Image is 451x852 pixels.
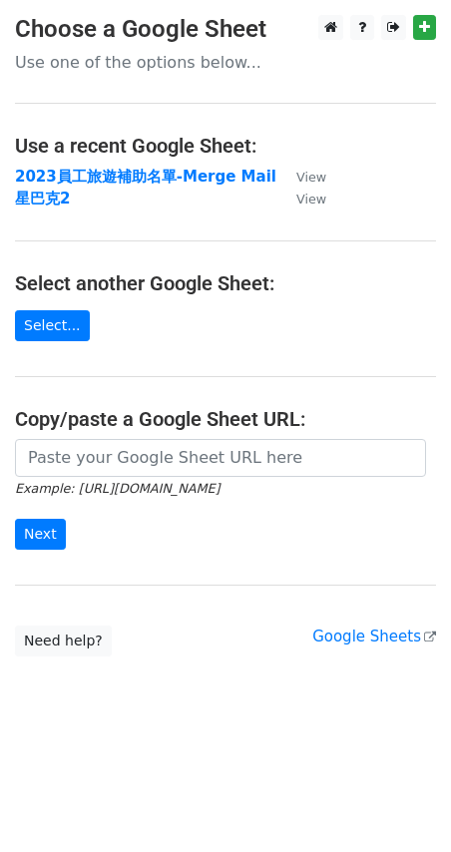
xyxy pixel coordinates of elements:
a: 星巴克2 [15,190,70,208]
a: 2023員工旅遊補助名單-Merge Mail [15,168,276,186]
input: Paste your Google Sheet URL here [15,439,426,477]
input: Next [15,519,66,550]
small: View [296,170,326,185]
h4: Select another Google Sheet: [15,271,436,295]
a: Google Sheets [312,628,436,645]
h4: Use a recent Google Sheet: [15,134,436,158]
h4: Copy/paste a Google Sheet URL: [15,407,436,431]
a: Need help? [15,626,112,656]
p: Use one of the options below... [15,52,436,73]
a: View [276,190,326,208]
small: Example: [URL][DOMAIN_NAME] [15,481,220,496]
a: View [276,168,326,186]
a: Select... [15,310,90,341]
small: View [296,192,326,207]
h3: Choose a Google Sheet [15,15,436,44]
